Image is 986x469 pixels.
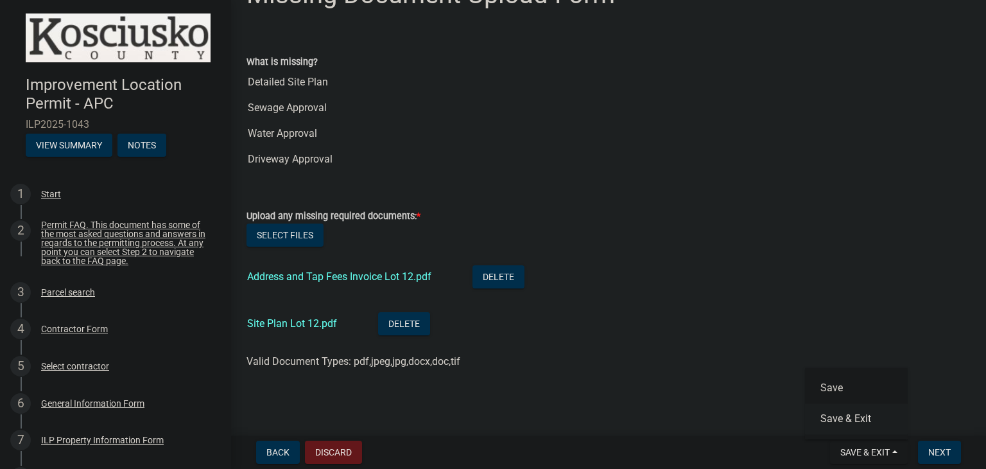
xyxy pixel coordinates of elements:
wm-modal-confirm: Notes [117,141,166,151]
span: ILP2025-1043 [26,118,205,130]
wm-modal-confirm: Delete Document [378,319,430,331]
div: 3 [10,282,31,303]
button: Select files [246,224,324,247]
img: Kosciusko County, Indiana [26,13,211,62]
button: Save & Exit [830,441,908,464]
span: Save & Exit [840,447,890,457]
div: 4 [10,319,31,339]
div: Start [41,190,61,199]
div: 5 [10,356,31,376]
button: Save [805,373,908,403]
div: Contractor Form [41,324,108,333]
button: Back [256,441,300,464]
button: View Summary [26,134,112,157]
label: What is missing? [246,58,318,67]
div: ILP Property Information Form [41,436,164,445]
label: Upload any missing required documents: [246,212,420,221]
div: 1 [10,184,31,204]
span: Next [928,447,951,457]
div: Save & Exit [805,367,908,439]
button: Delete [472,265,524,288]
div: 2 [10,220,31,241]
div: 6 [10,393,31,414]
h4: Improvement Location Permit - APC [26,76,221,113]
div: Permit FAQ. This document has some of the most asked questions and answers in regards to the perm... [41,220,211,265]
button: Delete [378,312,430,335]
div: Parcel search [41,288,95,297]
span: Valid Document Types: pdf,jpeg,jpg,docx,doc,tif [246,355,460,367]
div: General Information Form [41,399,144,408]
wm-modal-confirm: Summary [26,141,112,151]
div: Select contractor [41,362,109,371]
wm-modal-confirm: Delete Document [472,272,524,284]
a: Site Plan Lot 12.pdf [247,317,337,330]
a: Address and Tap Fees Invoice Lot 12.pdf [247,270,431,283]
button: Next [918,441,961,464]
button: Notes [117,134,166,157]
button: Save & Exit [805,403,908,434]
span: Back [266,447,290,457]
button: Discard [305,441,362,464]
div: 7 [10,430,31,450]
